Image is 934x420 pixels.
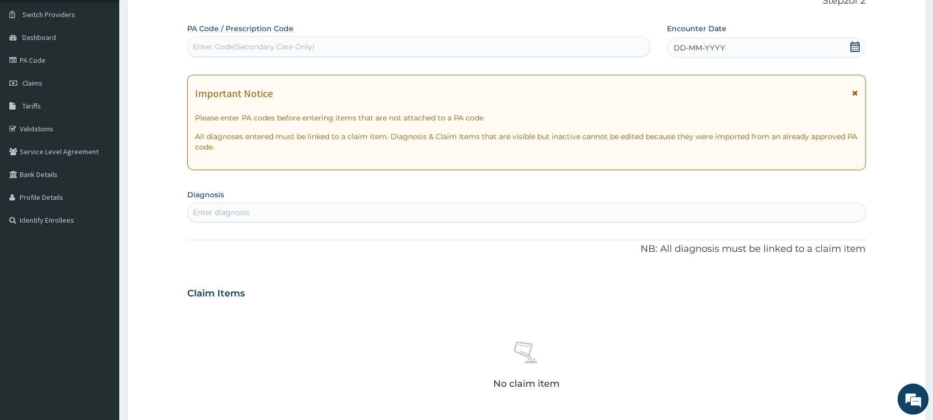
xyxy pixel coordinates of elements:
[195,131,858,152] p: All diagnoses entered must be linked to a claim item. Diagnosis & Claim Items that are visible bu...
[195,88,273,99] h1: Important Notice
[54,58,174,72] div: Chat with us now
[187,242,866,256] p: NB: All diagnosis must be linked to a claim item
[19,52,42,78] img: d_794563401_company_1708531726252_794563401
[187,189,224,200] label: Diagnosis
[193,207,249,218] div: Enter diagnosis
[493,378,560,389] p: No claim item
[22,10,75,19] span: Switch Providers
[187,23,294,34] label: PA Code / Prescription Code
[667,23,727,34] label: Encounter Date
[674,43,726,53] span: DD-MM-YYYY
[22,78,43,88] span: Claims
[60,131,143,236] span: We're online!
[193,42,315,52] div: Enter Code(Secondary Care Only)
[22,33,56,42] span: Dashboard
[195,113,858,123] p: Please enter PA codes before entering items that are not attached to a PA code
[22,101,41,111] span: Tariffs
[5,283,198,320] textarea: Type your message and hit 'Enter'
[170,5,195,30] div: Minimize live chat window
[187,288,245,300] h3: Claim Items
